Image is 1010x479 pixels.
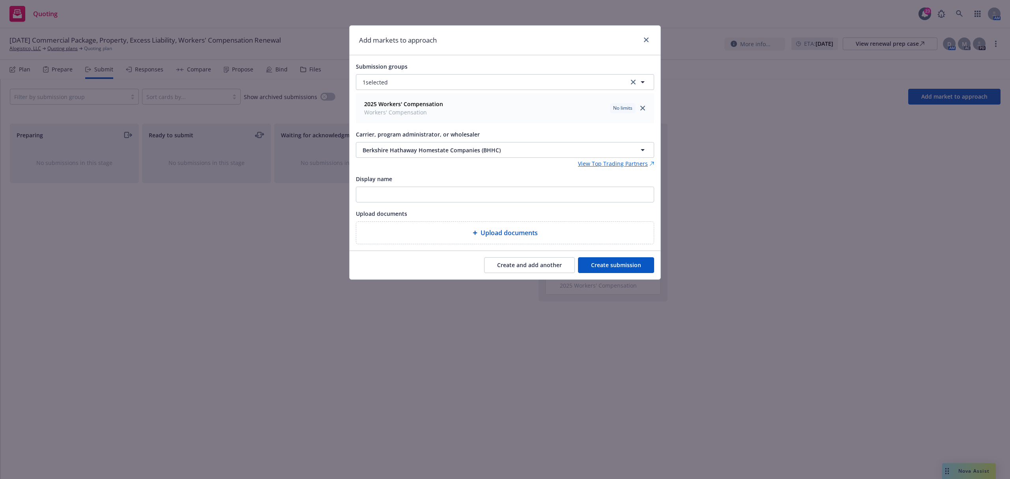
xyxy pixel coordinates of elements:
[356,221,654,244] div: Upload documents
[356,210,407,217] span: Upload documents
[638,103,647,113] a: close
[363,78,388,86] span: 1 selected
[356,175,392,183] span: Display name
[356,131,480,138] span: Carrier, program administrator, or wholesaler
[642,35,651,45] a: close
[356,74,654,90] button: 1selectedclear selection
[578,159,654,168] a: View Top Trading Partners
[363,146,610,154] span: Berkshire Hathaway Homestate Companies (BHHC)
[481,228,538,238] span: Upload documents
[364,108,443,116] span: Workers' Compensation
[356,63,408,70] span: Submission groups
[578,257,654,273] button: Create submission
[484,257,575,273] button: Create and add another
[613,105,632,112] span: No limits
[359,35,437,45] h1: Add markets to approach
[364,100,443,108] strong: 2025 Workers' Compensation
[628,77,638,87] a: clear selection
[356,142,654,158] button: Berkshire Hathaway Homestate Companies (BHHC)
